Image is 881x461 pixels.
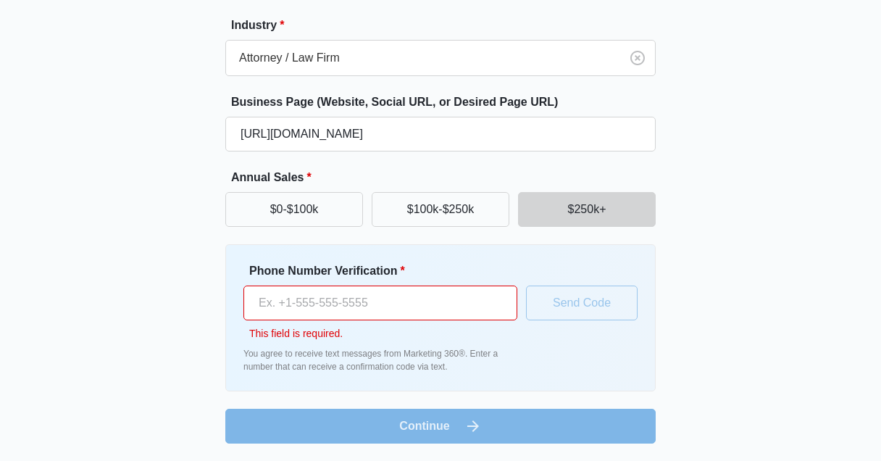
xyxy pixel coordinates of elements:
button: $100k-$250k [372,192,509,227]
input: e.g. janesplumbing.com [225,117,656,151]
input: Ex. +1-555-555-5555 [243,286,517,320]
label: Phone Number Verification [249,262,523,280]
label: Industry [231,17,661,34]
button: $250k+ [518,192,656,227]
label: Annual Sales [231,169,661,186]
button: $0-$100k [225,192,363,227]
button: Clear [626,46,649,70]
p: This field is required. [249,326,517,341]
label: Business Page (Website, Social URL, or Desired Page URL) [231,94,661,111]
p: You agree to receive text messages from Marketing 360®. Enter a number that can receive a confirm... [243,347,517,373]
